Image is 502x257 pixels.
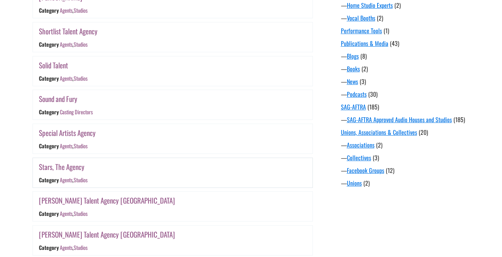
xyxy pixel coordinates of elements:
a: Unions [347,179,362,188]
div: — [341,90,475,99]
div: — [341,13,475,22]
div: — [341,140,475,149]
span: (2) [376,140,382,149]
a: Studios [73,176,87,184]
a: Studios [73,210,87,217]
div: Category [39,176,59,184]
div: , [59,7,87,15]
div: , [59,74,87,82]
a: Agents [59,176,72,184]
a: SAG-AFTRA Approved Audio Houses and Studios [347,115,452,124]
span: (2) [363,179,370,188]
span: (2) [394,1,401,10]
a: SAG-AFTRA [341,102,366,111]
a: Agents [59,74,72,82]
a: Special Artists Agency [39,127,96,138]
span: (12) [386,166,394,175]
div: Category [39,244,59,251]
div: — [341,1,475,10]
span: (2) [377,13,383,22]
a: Studios [73,142,87,150]
a: Publications & Media [341,39,388,48]
div: — [341,52,475,61]
span: (43) [390,39,399,48]
div: — [341,153,475,162]
a: Agents [59,142,72,150]
a: Books [347,64,360,73]
span: (8) [360,52,367,61]
span: (1) [384,26,389,35]
div: Category [39,210,59,217]
span: (3) [360,77,366,86]
a: Studios [73,7,87,15]
div: , [59,40,87,48]
a: Stars, The Agency [39,161,84,172]
span: (30) [368,90,378,99]
a: Casting Directors [59,108,92,116]
div: , [59,176,87,184]
a: Agents [59,244,72,251]
a: Studios [73,40,87,48]
span: (20) [419,128,428,137]
span: (2) [361,64,368,73]
a: News [347,77,358,86]
a: Home Studio Experts [347,1,393,10]
div: — [341,115,475,124]
span: (185) [367,102,379,111]
a: Studios [73,74,87,82]
a: Solid Talent [39,60,68,71]
a: Agents [59,210,72,217]
a: Agents [59,40,72,48]
div: Category [39,108,59,116]
a: Blogs [347,52,359,61]
a: Shortlist Talent Agency [39,26,98,37]
div: — [341,64,475,73]
a: Agents [59,7,72,15]
a: [PERSON_NAME] Talent Agency [GEOGRAPHIC_DATA] [39,195,175,206]
a: Facebook Groups [347,166,384,175]
div: , [59,142,87,150]
a: Sound and Fury [39,93,77,104]
div: , [59,244,87,251]
div: , [59,210,87,217]
span: (3) [373,153,379,162]
div: — [341,77,475,86]
div: — [341,166,475,175]
a: Performance Tools [341,26,382,35]
a: Collectives [347,153,371,162]
div: — [341,179,475,188]
a: Associations [347,140,375,149]
span: (185) [453,115,465,124]
a: Unions, Associations & Collectives [341,128,417,137]
a: Podcasts [347,90,367,99]
a: Studios [73,244,87,251]
div: Category [39,7,59,15]
a: Vocal Booths [347,13,375,22]
div: Category [39,74,59,82]
div: Category [39,40,59,48]
div: Category [39,142,59,150]
a: [PERSON_NAME] Talent Agency [GEOGRAPHIC_DATA] [39,229,175,240]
